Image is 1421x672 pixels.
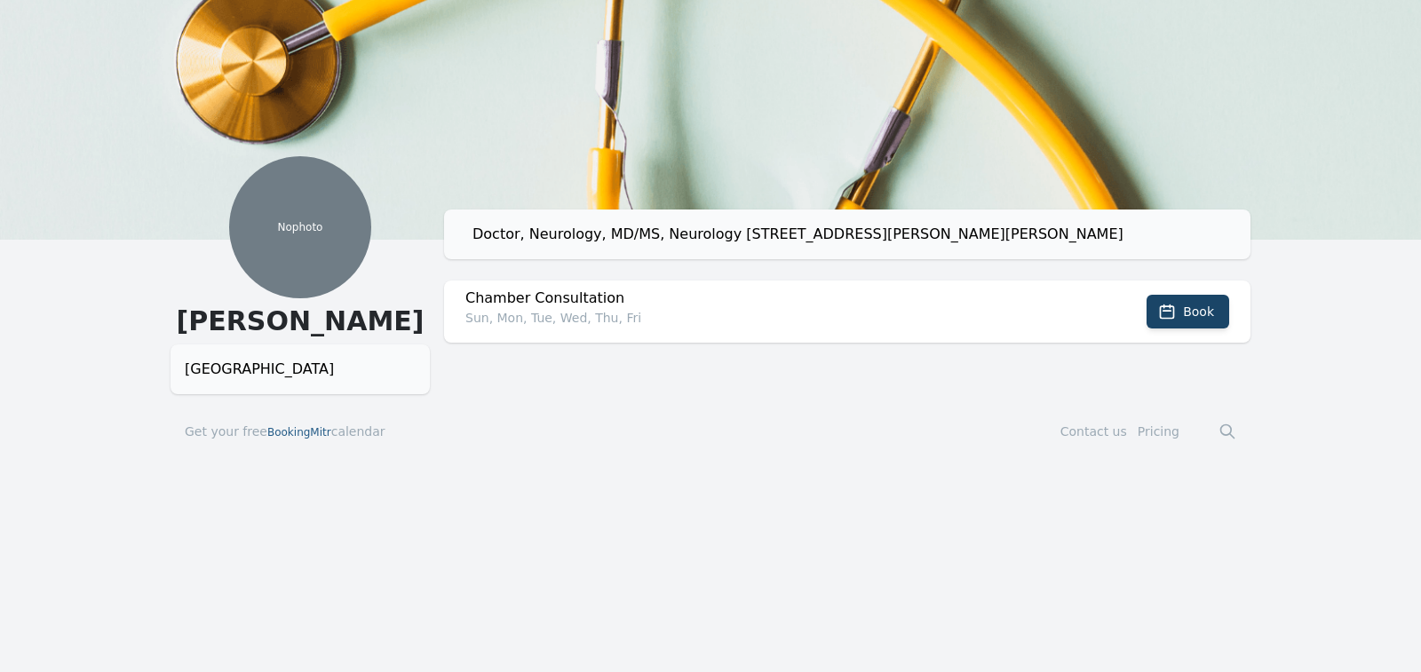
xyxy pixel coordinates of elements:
[465,288,1069,309] h2: Chamber Consultation
[465,309,1069,327] p: Sun, Mon, Tue, Wed, Thu, Fri
[229,220,371,234] p: No photo
[267,426,331,439] span: BookingMitr
[1060,424,1127,439] a: Contact us
[185,423,385,440] a: Get your freeBookingMitrcalendar
[1138,424,1179,439] a: Pricing
[1147,295,1229,328] button: Book
[1183,303,1214,320] span: Book
[171,305,430,337] h1: [PERSON_NAME]
[472,224,1236,245] div: Doctor, Neurology, MD/MS, Neurology [STREET_ADDRESS][PERSON_NAME][PERSON_NAME]
[185,359,416,380] div: [GEOGRAPHIC_DATA]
